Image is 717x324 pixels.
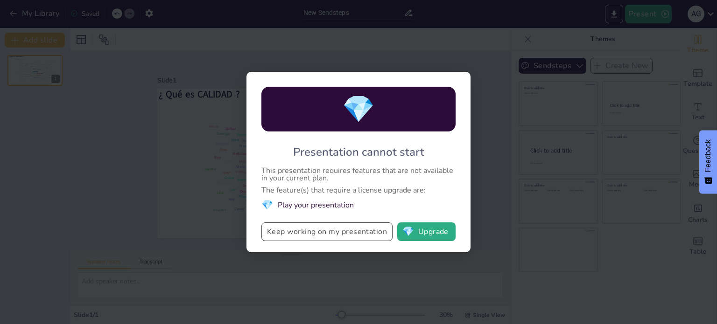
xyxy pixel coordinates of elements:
[261,199,456,211] li: Play your presentation
[261,167,456,182] div: This presentation requires features that are not available in your current plan.
[699,130,717,193] button: Feedback - Show survey
[402,227,414,236] span: diamond
[704,139,712,172] span: Feedback
[293,145,424,159] div: Presentation cannot start
[261,186,456,194] div: The feature(s) that require a license upgrade are:
[261,222,393,241] button: Keep working on my presentation
[397,222,456,241] button: diamondUpgrade
[261,199,273,211] span: diamond
[342,91,375,127] span: diamond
